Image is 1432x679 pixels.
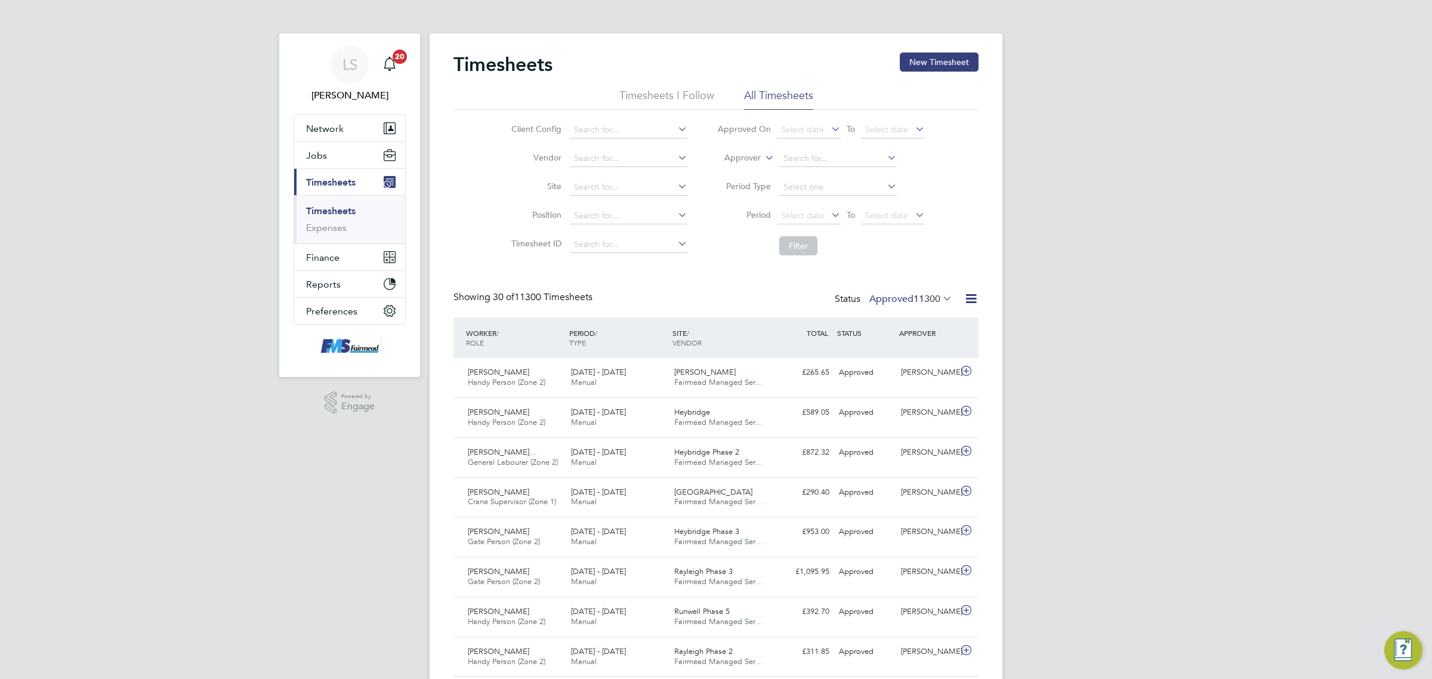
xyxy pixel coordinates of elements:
[674,526,739,536] span: Heybridge Phase 3
[341,402,375,412] span: Engage
[306,305,357,317] span: Preferences
[393,50,407,64] span: 20
[294,195,405,243] div: Timesheets
[571,576,597,587] span: Manual
[772,642,834,662] div: £311.85
[468,656,545,666] span: Handy Person (Zone 2)
[707,152,761,164] label: Approver
[468,646,529,656] span: [PERSON_NAME]
[508,152,561,163] label: Vendor
[717,181,771,192] label: Period Type
[468,377,545,387] span: Handy Person (Zone 2)
[294,337,406,356] a: Go to home page
[571,566,626,576] span: [DATE] - [DATE]
[570,179,687,196] input: Search for...
[468,496,556,507] span: Crane Supervisor (Zone 1)
[772,562,834,582] div: £1,095.95
[672,338,702,347] span: VENDOR
[468,457,558,467] span: General Labourer (Zone 2)
[772,443,834,462] div: £872.32
[781,210,824,221] span: Select date
[571,367,626,377] span: [DATE] - [DATE]
[571,417,597,427] span: Manual
[508,181,561,192] label: Site
[900,53,979,72] button: New Timesheet
[306,150,327,161] span: Jobs
[294,88,406,103] span: Lawrence Schott
[674,447,739,457] span: Heybridge Phase 2
[468,526,529,536] span: [PERSON_NAME]
[834,642,896,662] div: Approved
[896,562,958,582] div: [PERSON_NAME]
[571,447,626,457] span: [DATE] - [DATE]
[468,417,545,427] span: Handy Person (Zone 2)
[674,487,752,497] span: [GEOGRAPHIC_DATA]
[779,179,897,196] input: Select one
[341,391,375,402] span: Powered by
[493,291,514,303] span: 30 of
[669,322,773,353] div: SITE
[834,403,896,422] div: Approved
[294,169,405,195] button: Timesheets
[595,328,597,338] span: /
[674,566,733,576] span: Rayleigh Phase 3
[674,646,733,656] span: Rayleigh Phase 2
[896,602,958,622] div: [PERSON_NAME]
[619,88,714,110] li: Timesheets I Follow
[294,298,405,324] button: Preferences
[318,337,381,356] img: f-mead-logo-retina.png
[468,536,540,547] span: Gate Person (Zone 2)
[570,122,687,138] input: Search for...
[508,124,561,134] label: Client Config
[508,209,561,220] label: Position
[570,236,687,253] input: Search for...
[674,377,763,387] span: Fairmead Managed Ser…
[896,443,958,462] div: [PERSON_NAME]
[834,522,896,542] div: Approved
[834,602,896,622] div: Approved
[772,483,834,502] div: £290.40
[468,487,529,497] span: [PERSON_NAME]
[306,205,356,217] a: Timesheets
[674,367,736,377] span: [PERSON_NAME]
[468,367,529,377] span: [PERSON_NAME]
[294,45,406,103] a: LS[PERSON_NAME]
[779,150,897,167] input: Search for...
[772,522,834,542] div: £953.00
[674,457,763,467] span: Fairmead Managed Ser…
[294,115,405,141] button: Network
[1384,631,1422,669] button: Engage Resource Center
[913,293,940,305] span: 11300
[781,124,824,135] span: Select date
[294,271,405,297] button: Reports
[571,457,597,467] span: Manual
[674,656,763,666] span: Fairmead Managed Ser…
[571,646,626,656] span: [DATE] - [DATE]
[453,291,595,304] div: Showing
[674,606,730,616] span: Runwell Phase 5
[468,407,529,417] span: [PERSON_NAME]
[834,483,896,502] div: Approved
[468,616,545,626] span: Handy Person (Zone 2)
[342,57,357,72] span: LS
[571,606,626,616] span: [DATE] - [DATE]
[306,177,356,188] span: Timesheets
[744,88,813,110] li: All Timesheets
[674,407,710,417] span: Heybridge
[687,328,689,338] span: /
[896,642,958,662] div: [PERSON_NAME]
[772,403,834,422] div: £589.05
[779,236,817,255] button: Filter
[566,322,669,353] div: PERIOD
[468,606,529,616] span: [PERSON_NAME]
[569,338,586,347] span: TYPE
[493,291,592,303] span: 11300 Timesheets
[896,322,958,344] div: APPROVER
[834,443,896,462] div: Approved
[306,252,340,263] span: Finance
[306,222,347,233] a: Expenses
[571,487,626,497] span: [DATE] - [DATE]
[306,123,344,134] span: Network
[571,526,626,536] span: [DATE] - [DATE]
[865,124,908,135] span: Select date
